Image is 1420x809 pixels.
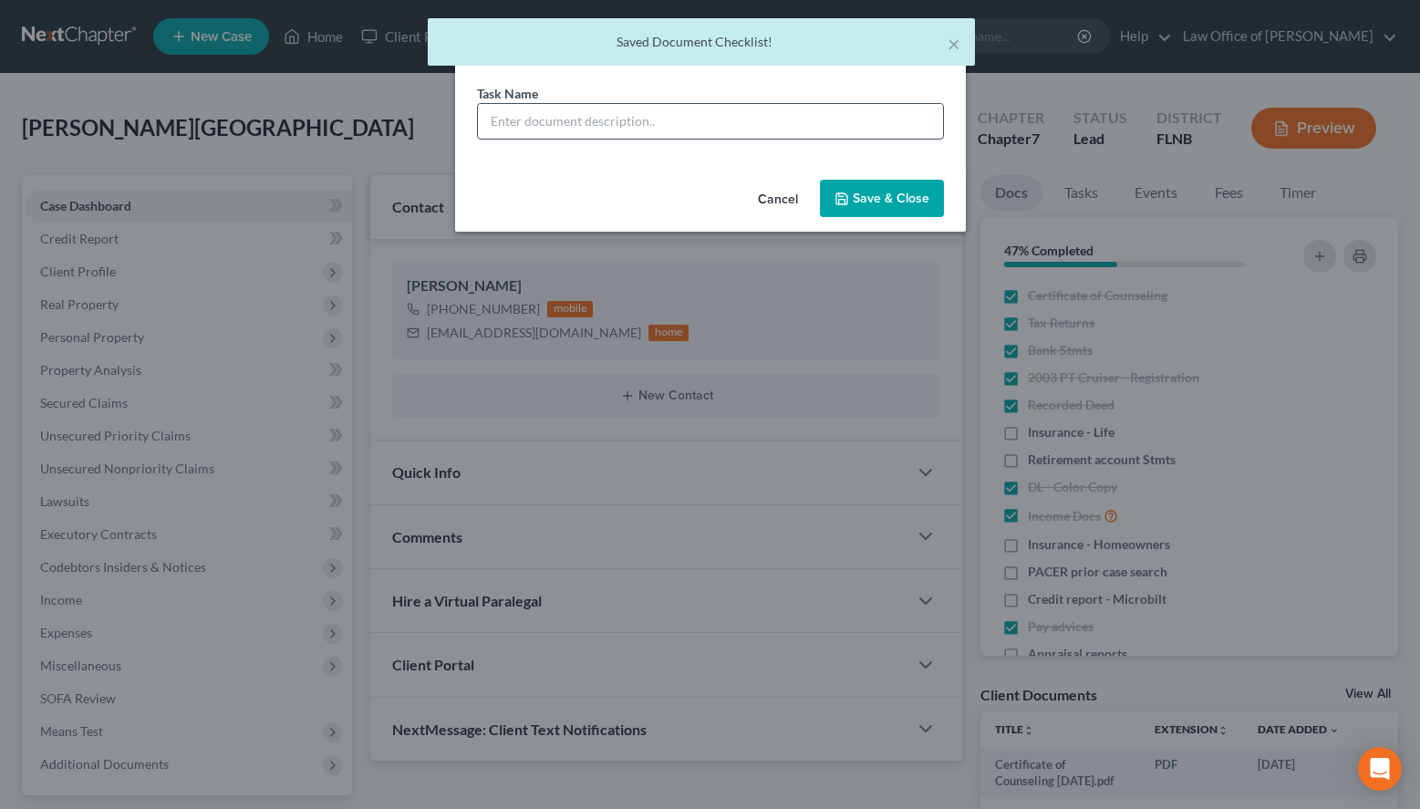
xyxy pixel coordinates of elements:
button: Save & Close [820,180,944,218]
button: × [948,33,960,55]
span: Task Name [477,86,538,101]
button: Cancel [743,182,813,218]
div: Saved Document Checklist! [442,33,960,51]
div: Open Intercom Messenger [1358,747,1402,791]
input: Enter document description.. [478,104,943,139]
